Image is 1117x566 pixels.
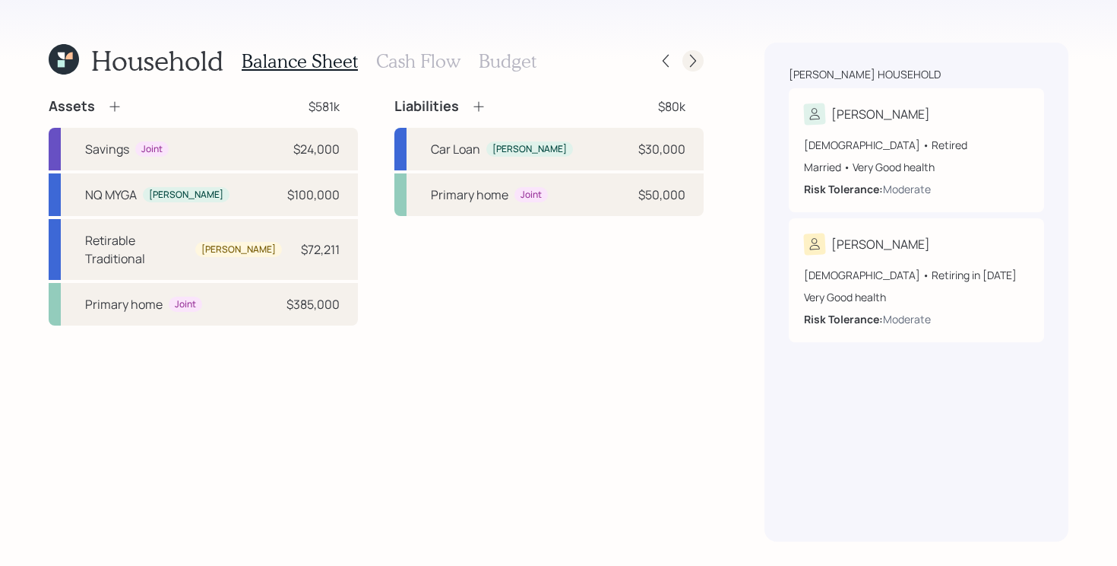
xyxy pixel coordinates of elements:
div: $80k [658,97,685,116]
div: Primary home [431,186,508,204]
div: $385,000 [286,295,340,313]
b: Risk Tolerance: [804,182,883,196]
h1: Household [91,44,223,77]
div: Joint [175,298,196,311]
div: $50,000 [638,186,685,204]
div: Moderate [883,181,931,197]
div: Moderate [883,311,931,327]
h3: Balance Sheet [242,50,358,72]
div: [PERSON_NAME] [831,235,930,253]
div: Joint [521,189,542,202]
div: [PERSON_NAME] [149,189,223,202]
h4: Liabilities [394,98,459,115]
div: $30,000 [638,140,685,158]
div: [PERSON_NAME] [492,143,567,156]
div: Car Loan [431,140,480,158]
div: [PERSON_NAME] [831,105,930,123]
div: NQ MYGA [85,186,137,204]
h3: Cash Flow [376,50,460,72]
div: $100,000 [287,186,340,204]
h4: Assets [49,98,95,115]
div: [DEMOGRAPHIC_DATA] • Retiring in [DATE] [804,267,1029,283]
div: $72,211 [301,240,340,259]
div: Very Good health [804,289,1029,305]
div: [DEMOGRAPHIC_DATA] • Retired [804,137,1029,153]
div: Savings [85,140,129,158]
div: $24,000 [293,140,340,158]
div: Primary home [85,295,163,313]
div: $581k [309,97,340,116]
h3: Budget [479,50,536,72]
div: Married • Very Good health [804,159,1029,175]
div: [PERSON_NAME] household [789,67,941,82]
div: Retirable Traditional [85,231,189,268]
div: [PERSON_NAME] [201,243,276,256]
div: Joint [141,143,163,156]
b: Risk Tolerance: [804,312,883,326]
